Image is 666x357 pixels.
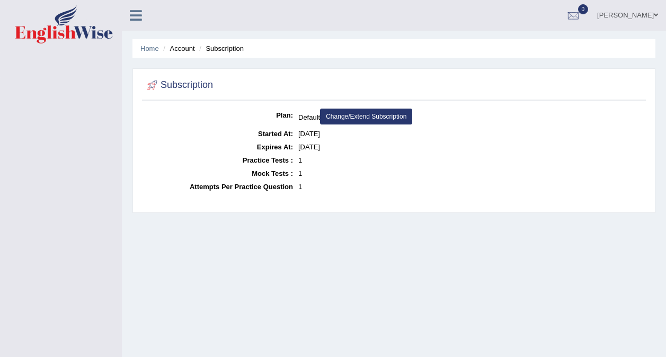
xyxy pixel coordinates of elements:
[145,154,293,167] dt: Practice Tests :
[298,167,643,180] dd: 1
[298,180,643,193] dd: 1
[197,43,244,53] li: Subscription
[161,43,194,53] li: Account
[298,140,643,154] dd: [DATE]
[298,109,643,127] dd: Default
[145,180,293,193] dt: Attempts Per Practice Question
[145,109,293,122] dt: Plan:
[145,140,293,154] dt: Expires At:
[145,127,293,140] dt: Started At:
[145,167,293,180] dt: Mock Tests :
[145,77,213,93] h2: Subscription
[578,4,589,14] span: 0
[140,44,159,52] a: Home
[298,127,643,140] dd: [DATE]
[298,154,643,167] dd: 1
[320,109,412,124] a: Change/Extend Subscription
